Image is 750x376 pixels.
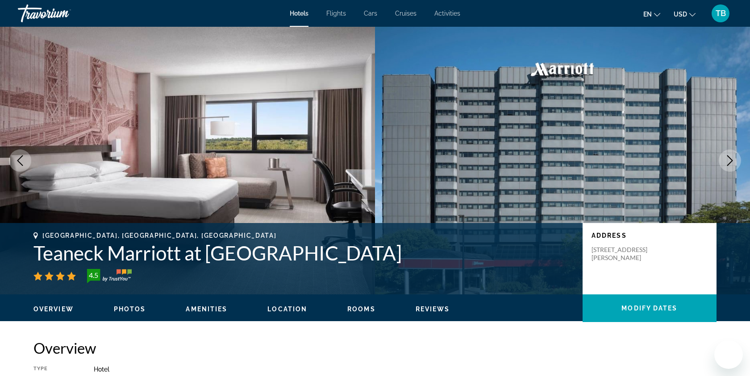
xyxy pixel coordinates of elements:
[42,232,276,239] span: [GEOGRAPHIC_DATA], [GEOGRAPHIC_DATA], [GEOGRAPHIC_DATA]
[592,246,663,262] p: [STREET_ADDRESS][PERSON_NAME]
[592,232,708,239] p: Address
[583,294,717,322] button: Modify Dates
[347,305,375,313] button: Rooms
[87,269,132,283] img: TrustYou guest rating badge
[33,305,74,313] button: Overview
[416,305,450,313] button: Reviews
[18,2,107,25] a: Travorium
[33,241,574,264] h1: Teaneck Marriott at [GEOGRAPHIC_DATA]
[709,4,732,23] button: User Menu
[434,10,460,17] a: Activities
[716,9,726,18] span: TB
[9,149,31,172] button: Previous image
[114,306,146,313] span: Photos
[290,10,308,17] a: Hotels
[326,10,346,17] a: Flights
[186,305,227,313] button: Amenities
[621,305,677,312] span: Modify Dates
[719,149,741,172] button: Next image
[114,305,146,313] button: Photos
[674,8,696,21] button: Change currency
[267,306,307,313] span: Location
[347,306,375,313] span: Rooms
[674,11,687,18] span: USD
[94,366,717,373] div: Hotel
[395,10,417,17] a: Cruises
[267,305,307,313] button: Location
[643,11,652,18] span: en
[33,339,717,357] h2: Overview
[84,270,102,281] div: 4.5
[714,340,743,369] iframe: Button to launch messaging window
[33,306,74,313] span: Overview
[643,8,660,21] button: Change language
[33,366,71,373] div: Type
[364,10,377,17] a: Cars
[416,306,450,313] span: Reviews
[186,306,227,313] span: Amenities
